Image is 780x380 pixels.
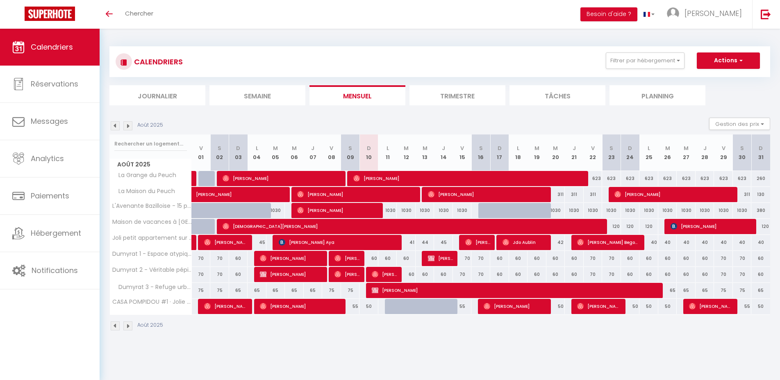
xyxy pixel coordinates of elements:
span: [PERSON_NAME] [196,182,290,198]
th: 13 [416,134,434,171]
th: 14 [434,134,453,171]
span: [PERSON_NAME] [465,234,490,250]
span: [PERSON_NAME] [260,298,341,314]
div: 40 [639,235,658,250]
th: 26 [658,134,677,171]
div: 120 [751,219,770,234]
div: 1030 [677,203,696,218]
div: 60 [546,251,565,266]
abbr: S [479,144,483,152]
span: Maison de vacances à [GEOGRAPHIC_DATA] [111,219,193,225]
div: 70 [210,251,229,266]
div: 60 [490,251,509,266]
div: 70 [192,267,211,282]
span: Calendriers [31,42,73,52]
div: 260 [751,171,770,186]
div: 40 [751,235,770,250]
span: [PERSON_NAME] [334,266,359,282]
span: [PERSON_NAME] [614,187,734,202]
abbr: D [628,144,632,152]
div: 70 [733,267,752,282]
abbr: M [684,144,689,152]
abbr: J [311,144,314,152]
abbr: L [256,144,258,152]
th: 16 [471,134,490,171]
div: 40 [733,235,752,250]
div: 60 [528,267,546,282]
div: 1030 [584,203,603,218]
abbr: J [573,144,576,152]
div: 70 [584,251,603,266]
span: [PERSON_NAME] Aya [279,234,398,250]
div: 75 [192,283,211,298]
th: 30 [733,134,752,171]
div: 1030 [639,203,658,218]
abbr: M [292,144,297,152]
span: [PERSON_NAME] [428,250,453,266]
div: 65 [248,283,266,298]
span: [PERSON_NAME] [204,234,248,250]
div: 60 [621,267,640,282]
div: 60 [696,251,714,266]
div: 1030 [696,203,714,218]
span: Dumyrat 1 - Espace atypique [111,251,193,257]
div: 1030 [602,203,621,218]
div: 40 [696,235,714,250]
div: 120 [621,219,640,234]
span: [PERSON_NAME] [372,266,397,282]
div: 623 [714,171,733,186]
th: 11 [378,134,397,171]
div: 1030 [621,203,640,218]
span: [PERSON_NAME] [428,187,547,202]
span: [PERSON_NAME] [297,187,416,202]
div: 65 [266,283,285,298]
abbr: L [517,144,519,152]
div: 120 [639,219,658,234]
th: 29 [714,134,733,171]
div: 60 [546,267,565,282]
img: Super Booking [25,7,75,21]
abbr: L [387,144,389,152]
div: 50 [751,299,770,314]
div: 65 [658,283,677,298]
span: [PERSON_NAME] [297,203,379,218]
li: Mensuel [309,85,405,105]
span: Hébergement [31,228,81,238]
abbr: J [442,144,445,152]
span: La Grange du Peuch [111,171,178,180]
div: 40 [658,235,677,250]
div: 623 [677,171,696,186]
span: [PERSON_NAME] [684,8,742,18]
th: 04 [248,134,266,171]
span: [PERSON_NAME] [353,171,586,186]
div: 70 [602,267,621,282]
div: 60 [229,267,248,282]
th: 21 [565,134,584,171]
div: 311 [584,187,603,202]
th: 12 [397,134,416,171]
div: 60 [229,251,248,266]
div: 50 [359,299,378,314]
button: Gestion des prix [709,118,770,130]
div: 70 [453,267,472,282]
div: 75 [210,283,229,298]
span: Notifications [32,265,78,275]
div: 44 [416,235,434,250]
div: 50 [658,299,677,314]
li: Journalier [109,85,205,105]
abbr: J [703,144,707,152]
abbr: V [199,144,203,152]
span: [DEMOGRAPHIC_DATA][PERSON_NAME] [223,218,606,234]
div: 70 [602,251,621,266]
div: 60 [565,251,584,266]
div: 1030 [266,203,285,218]
th: 18 [509,134,528,171]
img: logout [761,9,771,19]
a: [PERSON_NAME] [192,187,211,203]
div: 60 [509,267,528,282]
abbr: D [367,144,371,152]
abbr: L [648,144,650,152]
span: Août 2025 [110,159,191,171]
th: 08 [322,134,341,171]
abbr: S [609,144,613,152]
